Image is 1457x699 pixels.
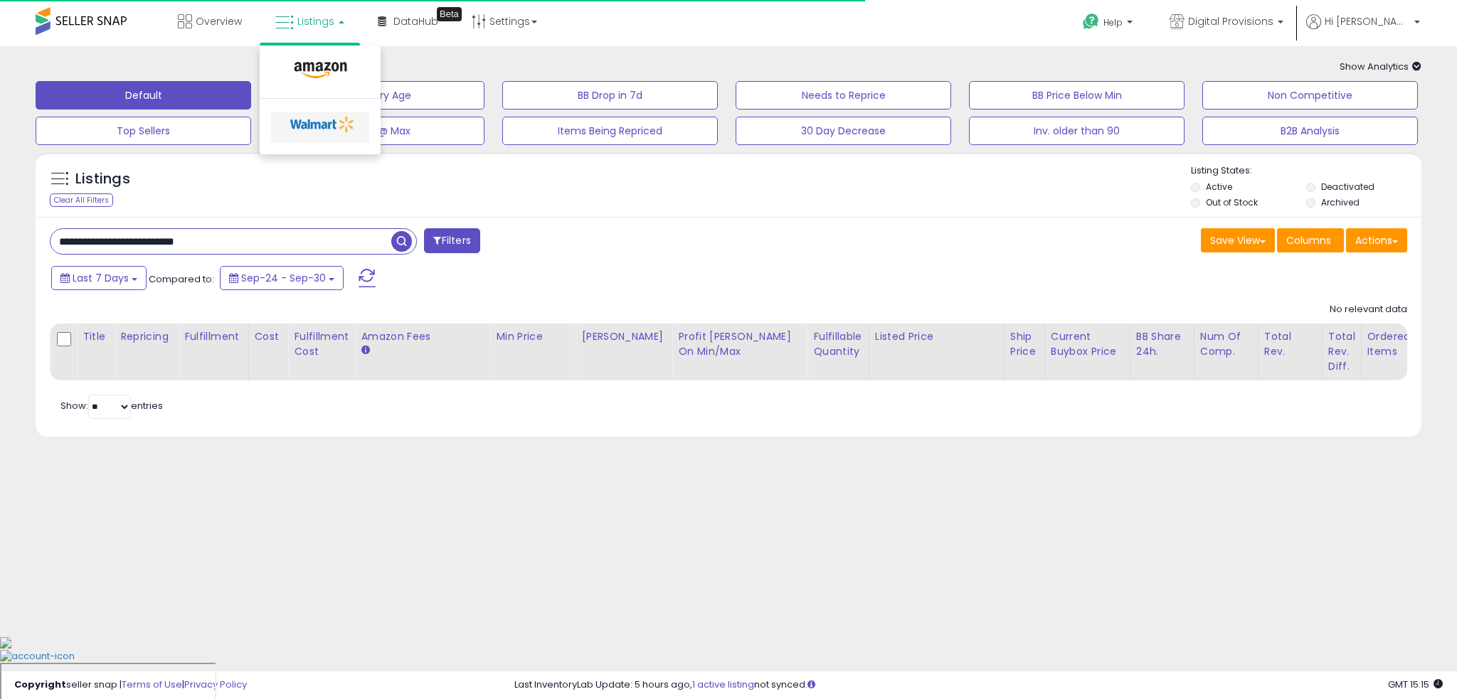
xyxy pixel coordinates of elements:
button: B2B Analysis [1202,117,1418,145]
button: 30 Day Decrease [736,117,951,145]
button: Save View [1201,228,1275,252]
div: Total Rev. Diff. [1328,329,1355,374]
div: Listed Price [875,329,998,344]
div: Fulfillment Cost [294,329,349,359]
span: Columns [1286,233,1331,247]
button: Default [36,81,251,110]
span: DataHub [393,14,438,28]
div: Repricing [120,329,172,344]
div: Fulfillment [184,329,242,344]
a: Help [1071,2,1147,46]
div: Ordered Items [1367,329,1419,359]
label: Active [1206,181,1232,193]
div: BB Share 24h. [1136,329,1188,359]
span: Last 7 Days [73,271,129,285]
h5: Listings [75,169,130,189]
div: Tooltip anchor [437,7,462,21]
span: Show Analytics [1340,60,1421,73]
div: Fulfillable Quantity [813,329,862,359]
div: [PERSON_NAME] [581,329,666,344]
span: Help [1103,16,1123,28]
span: Compared to: [149,272,214,286]
label: Deactivated [1321,181,1374,193]
button: Last 7 Days [51,266,147,290]
button: Filters [424,228,480,253]
div: No relevant data [1330,303,1407,316]
i: Get Help [1082,13,1100,31]
span: Listings [297,14,334,28]
button: Columns [1277,228,1344,252]
button: Actions [1346,228,1407,252]
div: Min Price [496,329,569,344]
div: Profit [PERSON_NAME] on Min/Max [678,329,801,359]
div: Ship Price [1010,329,1039,359]
div: Current Buybox Price [1051,329,1124,359]
label: Out of Stock [1206,196,1258,208]
div: Total Rev. [1264,329,1316,359]
div: Clear All Filters [50,193,113,207]
button: BB Drop in 7d [502,81,718,110]
div: Amazon Fees [361,329,484,344]
p: Listing States: [1191,164,1421,178]
span: Overview [196,14,242,28]
div: Title [83,329,108,344]
button: Needs to Reprice [736,81,951,110]
label: Archived [1321,196,1360,208]
button: Top Sellers [36,117,251,145]
button: Items Being Repriced [502,117,718,145]
small: Amazon Fees. [361,344,369,357]
button: Inv. older than 90 [969,117,1185,145]
span: Digital Provisions [1188,14,1273,28]
button: BB Price Below Min [969,81,1185,110]
button: Non Competitive [1202,81,1418,110]
th: The percentage added to the cost of goods (COGS) that forms the calculator for Min & Max prices. [672,324,807,380]
span: Show: entries [60,399,163,412]
span: Hi [PERSON_NAME] [1325,14,1410,28]
div: Cost [255,329,282,344]
button: Sep-24 - Sep-30 [220,266,344,290]
div: Num of Comp. [1200,329,1252,359]
span: Sep-24 - Sep-30 [241,271,326,285]
a: Hi [PERSON_NAME] [1306,14,1420,46]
